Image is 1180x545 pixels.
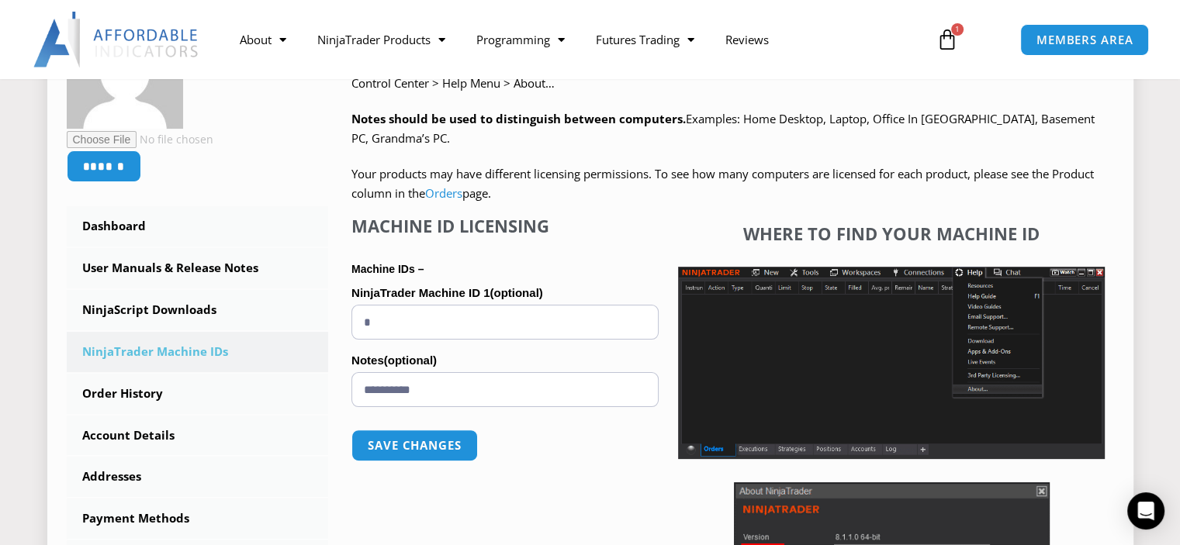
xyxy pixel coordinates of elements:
[351,166,1094,202] span: Your products may have different licensing permissions. To see how many computers are licensed fo...
[67,457,329,497] a: Addresses
[580,22,710,57] a: Futures Trading
[351,111,686,126] strong: Notes should be used to distinguish between computers.
[384,354,437,367] span: (optional)
[1127,492,1164,529] div: Open Intercom Messenger
[425,185,462,201] a: Orders
[913,17,981,62] a: 1
[67,498,329,539] a: Payment Methods
[351,349,659,372] label: Notes
[224,22,302,57] a: About
[951,23,964,36] span: 1
[67,206,329,247] a: Dashboard
[678,223,1105,243] h4: Where to find your Machine ID
[1020,24,1150,56] a: MEMBERS AREA
[351,429,478,461] button: Save changes
[351,216,659,236] h4: Machine ID Licensing
[351,263,424,275] strong: Machine IDs –
[224,22,921,57] nav: Menu
[67,416,329,456] a: Account Details
[351,281,659,305] label: NinjaTrader Machine ID 1
[302,22,461,57] a: NinjaTrader Products
[67,290,329,330] a: NinjaScript Downloads
[490,286,542,299] span: (optional)
[710,22,784,57] a: Reviews
[1036,34,1133,46] span: MEMBERS AREA
[67,332,329,372] a: NinjaTrader Machine IDs
[67,248,329,288] a: User Manuals & Release Notes
[461,22,580,57] a: Programming
[33,12,200,67] img: LogoAI | Affordable Indicators – NinjaTrader
[351,111,1095,147] span: Examples: Home Desktop, Laptop, Office In [GEOGRAPHIC_DATA], Basement PC, Grandma’s PC.
[67,374,329,414] a: Order History
[678,267,1105,459] img: Screenshot 2025-01-17 1155544 | Affordable Indicators – NinjaTrader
